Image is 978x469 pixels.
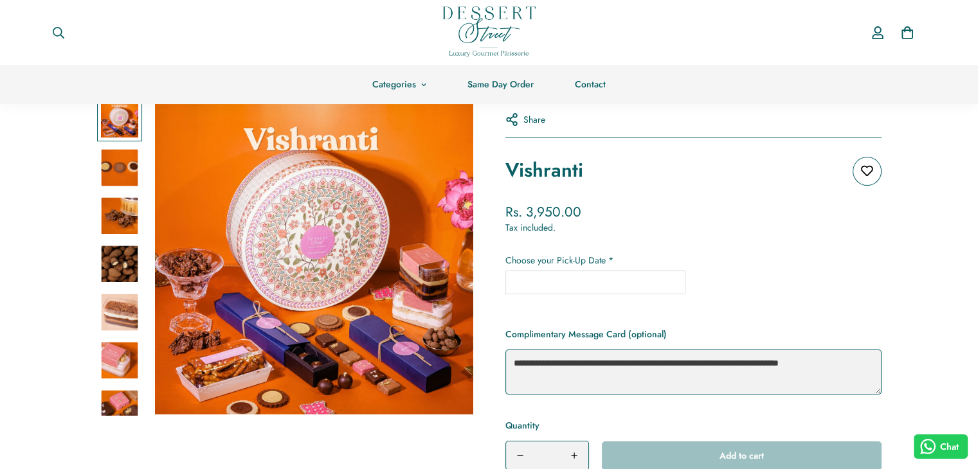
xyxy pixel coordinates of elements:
[892,18,922,48] a: 0
[505,326,667,342] label: Complimentary Message Card (optional)
[352,65,447,104] a: Categories
[523,113,545,127] span: Share
[42,19,75,47] button: Search
[914,434,968,459] button: Chat
[447,65,554,104] a: Same Day Order
[505,157,583,184] h1: Vishranti
[505,221,882,234] div: Tax included.
[853,157,882,186] button: Add to wishlist
[505,254,882,267] label: Choose your Pick-Up Date *
[442,6,536,57] img: Dessert Street
[505,418,589,433] label: Quantity
[554,65,626,104] a: Contact
[863,14,892,51] a: Account
[505,202,581,222] span: Rs. 3,950.00
[940,440,959,454] span: Chat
